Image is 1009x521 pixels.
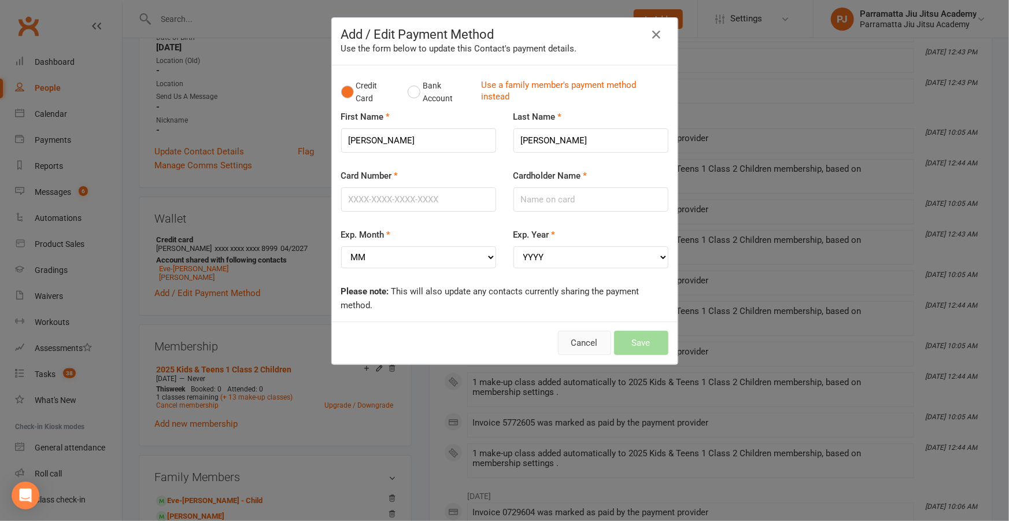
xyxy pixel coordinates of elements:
[341,110,390,124] label: First Name
[341,75,396,110] button: Credit Card
[513,187,668,212] input: Name on card
[341,286,640,311] span: This will also update any contacts currently sharing the payment method.
[341,228,391,242] label: Exp. Month
[341,187,496,212] input: XXXX-XXXX-XXXX-XXXX
[481,79,663,105] a: Use a family member's payment method instead
[341,286,389,297] strong: Please note:
[341,27,668,42] h4: Add / Edit Payment Method
[408,75,472,110] button: Bank Account
[341,169,398,183] label: Card Number
[12,482,39,509] div: Open Intercom Messenger
[513,228,556,242] label: Exp. Year
[341,42,668,56] div: Use the form below to update this Contact's payment details.
[513,110,562,124] label: Last Name
[513,169,587,183] label: Cardholder Name
[558,331,611,355] button: Cancel
[648,25,666,44] button: Close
